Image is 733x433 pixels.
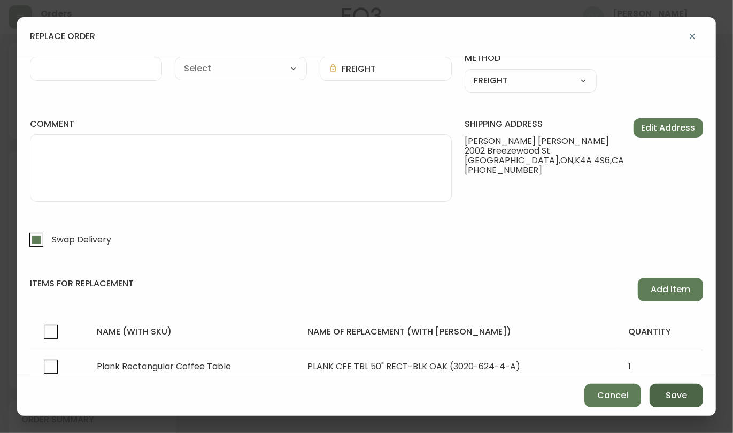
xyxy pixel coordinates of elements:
span: [PHONE_NUMBER] [465,165,632,175]
span: Add Item [651,284,690,295]
span: [GEOGRAPHIC_DATA] , ON , K4A 4S6 , CA [465,156,632,165]
h4: shipping address [465,118,632,130]
textarea: ORIGINAL ORDER: 4132323 | REASON FOR REPLACEMENT: MFG DEFECT | NOTES: ROC - SWAP | RETURN# 116192... [39,141,443,195]
h4: quantity [628,326,695,338]
span: Plank Rectangular Coffee Table [97,360,231,373]
span: 1 [628,360,631,373]
button: Cancel [584,384,641,407]
label: comment [30,118,452,130]
span: Save [666,390,687,401]
button: Save [650,384,703,407]
button: Add Item [638,278,703,301]
h4: items for replacement [30,278,134,290]
span: Cancel [597,390,628,401]
h4: name (with sku) [97,326,291,338]
span: Swap Delivery [52,234,111,245]
button: Edit Address [634,118,703,138]
h4: replace order [30,31,95,42]
span: [PERSON_NAME] [PERSON_NAME] [465,136,632,146]
h4: name of replacement (with [PERSON_NAME]) [307,326,611,338]
span: Edit Address [642,122,696,134]
span: 2002 Breezewood St [465,146,632,156]
span: PLANK CFE TBL 50" RECT-BLK OAK (3020-624-4-A) [307,360,520,373]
